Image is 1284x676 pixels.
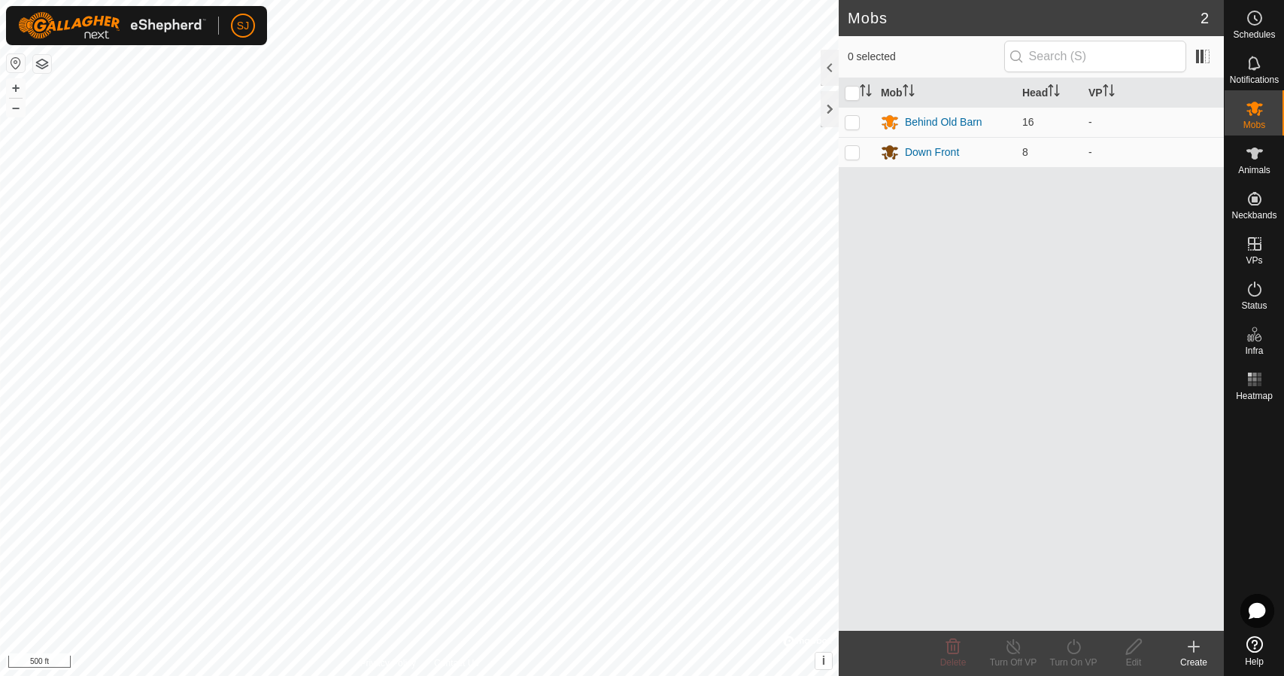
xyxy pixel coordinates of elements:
a: Privacy Policy [360,656,416,670]
span: Infra [1245,346,1263,355]
button: Reset Map [7,54,25,72]
span: Animals [1238,166,1270,175]
input: Search (S) [1004,41,1186,72]
p-sorticon: Activate to sort [1103,87,1115,99]
span: Neckbands [1231,211,1276,220]
button: + [7,79,25,97]
div: Turn On VP [1043,656,1103,669]
span: Help [1245,657,1264,666]
div: Behind Old Barn [905,114,982,130]
button: – [7,99,25,117]
p-sorticon: Activate to sort [903,87,915,99]
button: Map Layers [33,55,51,73]
div: Down Front [905,145,959,160]
p-sorticon: Activate to sort [1048,87,1060,99]
h2: Mobs [848,9,1201,27]
td: - [1082,137,1224,167]
span: Schedules [1233,30,1275,39]
div: Create [1164,656,1224,669]
span: SJ [237,18,249,34]
span: Notifications [1230,75,1279,84]
img: Gallagher Logo [18,12,206,39]
div: Turn Off VP [983,656,1043,669]
th: VP [1082,78,1224,108]
span: 2 [1201,7,1209,29]
p-sorticon: Activate to sort [860,87,872,99]
span: 8 [1022,146,1028,158]
span: Status [1241,301,1267,310]
span: Delete [940,657,967,668]
td: - [1082,107,1224,137]
th: Head [1016,78,1082,108]
span: VPs [1246,256,1262,265]
span: 16 [1022,116,1034,128]
a: Help [1225,630,1284,672]
button: i [815,653,832,669]
span: 0 selected [848,49,1004,65]
span: Heatmap [1236,391,1273,400]
span: Mobs [1243,120,1265,129]
th: Mob [875,78,1016,108]
div: Edit [1103,656,1164,669]
span: i [822,654,825,667]
a: Contact Us [434,656,478,670]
